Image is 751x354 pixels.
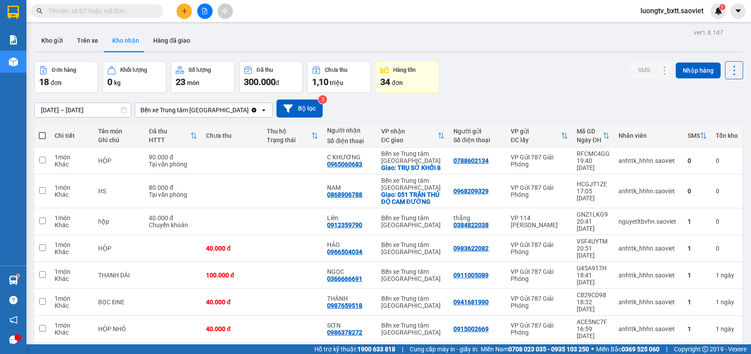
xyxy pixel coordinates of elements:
[618,132,679,139] div: Nhân viên
[633,5,711,16] span: luongtv_bxtt.saoviet
[276,100,323,118] button: Bộ lọc
[577,211,610,218] div: GNZ1LKG9
[511,295,568,309] div: VP Gửi 787 Giải Phóng
[327,154,372,161] div: C KHƯƠNG
[381,164,445,171] div: Giao: TRỤ SỞ KHỐI 8
[511,214,568,229] div: VP 114 [PERSON_NAME]
[688,245,707,252] div: 1
[149,136,190,144] div: HTTT
[188,67,211,73] div: Số lượng
[453,188,489,195] div: 0968209329
[511,241,568,255] div: VP Gửi 787 Giải Phóng
[402,344,403,354] span: |
[381,150,445,164] div: Bến xe Trung tâm [GEOGRAPHIC_DATA]
[330,79,343,86] span: triệu
[453,128,502,135] div: Người gửi
[688,272,707,279] div: 1
[688,188,707,195] div: 0
[9,57,18,66] img: warehouse-icon
[149,184,197,191] div: 80.000 đ
[688,132,700,139] div: SMS
[98,325,140,332] div: HỘP NHỎ
[453,325,489,332] div: 0915002669
[98,128,140,135] div: Tên món
[618,218,679,225] div: nguyetltbvhn.saoviet
[187,79,199,86] span: món
[70,30,105,51] button: Trên xe
[327,191,362,198] div: 0868906788
[631,62,657,78] button: SMS
[716,299,738,306] div: 1
[381,214,445,229] div: Bến xe Trung tâm [GEOGRAPHIC_DATA]
[410,344,479,354] span: Cung cấp máy in - giấy in:
[197,4,213,19] button: file-add
[55,302,89,309] div: Khác
[702,346,708,352] span: copyright
[55,241,89,248] div: 1 món
[577,318,610,325] div: ACE5NC7F
[105,30,146,51] button: Kho nhận
[9,35,18,44] img: solution-icon
[52,67,76,73] div: Đơn hàng
[716,325,738,332] div: 1
[149,128,190,135] div: Đã thu
[622,346,659,353] strong: 0369 525 060
[716,272,738,279] div: 1
[393,67,416,73] div: Hàng tồn
[314,344,395,354] span: Hỗ trợ kỹ thuật:
[327,329,362,336] div: 0986378272
[730,4,746,19] button: caret-down
[262,124,323,147] th: Toggle SortBy
[716,218,738,225] div: 0
[149,154,197,161] div: 90.000 đ
[381,177,445,191] div: Bến xe Trung tâm [GEOGRAPHIC_DATA]
[318,95,327,104] sup: 3
[721,325,734,332] span: ngày
[98,245,140,252] div: HỘP
[577,265,610,272] div: U45A917H
[55,132,89,139] div: Chi tiết
[55,322,89,329] div: 1 món
[98,299,140,306] div: BỌC ĐNE
[716,245,738,252] div: 0
[721,272,734,279] span: ngày
[217,4,233,19] button: aim
[51,79,62,86] span: đơn
[55,221,89,229] div: Khác
[618,245,679,252] div: anhttk_hhhn.saoviet
[327,322,372,329] div: SƠN
[577,218,610,232] div: 20:41 [DATE]
[688,157,707,164] div: 0
[577,157,610,171] div: 19:40 [DATE]
[596,344,659,354] span: Miền Bắc
[144,124,202,147] th: Toggle SortBy
[98,136,140,144] div: Ghi chú
[377,124,449,147] th: Toggle SortBy
[149,221,197,229] div: Chuyển khoản
[177,4,192,19] button: plus
[577,150,610,157] div: RFCMC4GG
[327,275,362,282] div: 0366666691
[511,154,568,168] div: VP Gửi 787 Giải Phóng
[250,107,258,114] svg: Clear value
[206,245,258,252] div: 40.000 đ
[453,299,489,306] div: 0941681990
[327,268,372,275] div: NGỌC
[577,291,610,299] div: C829CD98
[98,272,140,279] div: THANH DÀI
[276,79,279,86] span: đ
[98,218,140,225] div: hộp
[375,61,439,93] button: Hàng tồn34đơn
[55,295,89,302] div: 1 món
[572,124,614,147] th: Toggle SortBy
[688,299,707,306] div: 1
[716,157,738,164] div: 0
[206,325,258,332] div: 40.000 đ
[257,67,273,73] div: Đã thu
[618,272,679,279] div: anhttk_hhhn.saoviet
[506,124,572,147] th: Toggle SortBy
[688,218,707,225] div: 1
[327,137,372,144] div: Số điện thoại
[206,132,258,139] div: Chưa thu
[734,7,742,15] span: caret-down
